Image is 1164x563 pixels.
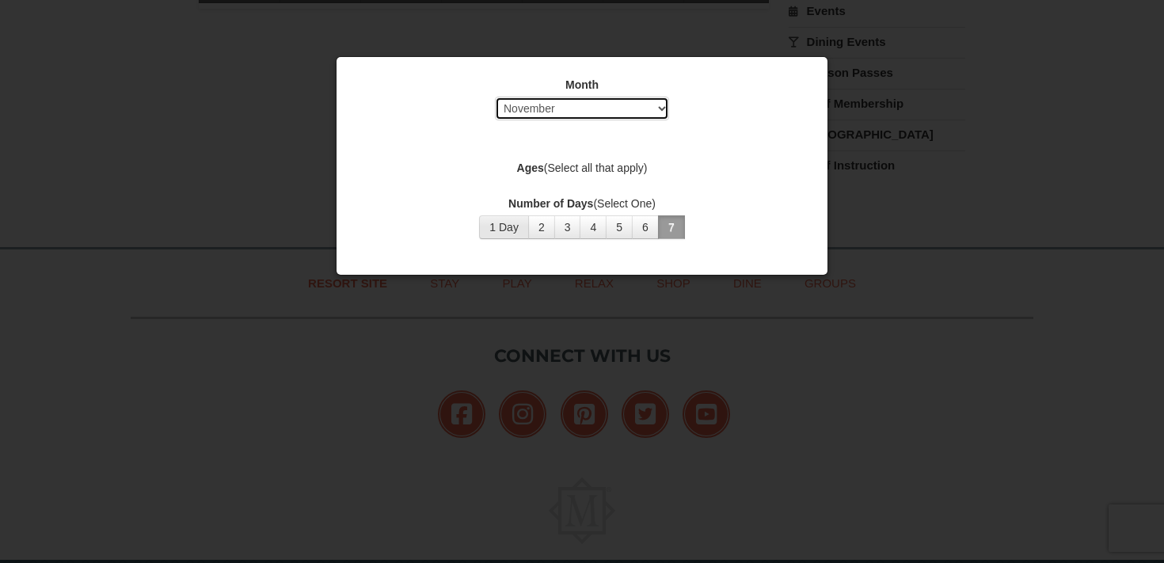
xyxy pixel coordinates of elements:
[508,197,593,210] strong: Number of Days
[479,215,529,239] button: 1 Day
[565,78,599,91] strong: Month
[554,215,581,239] button: 3
[580,215,607,239] button: 4
[606,215,633,239] button: 5
[517,162,544,174] strong: Ages
[356,196,808,211] label: (Select One)
[356,160,808,176] label: (Select all that apply)
[658,215,685,239] button: 7
[632,215,659,239] button: 6
[528,215,555,239] button: 2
